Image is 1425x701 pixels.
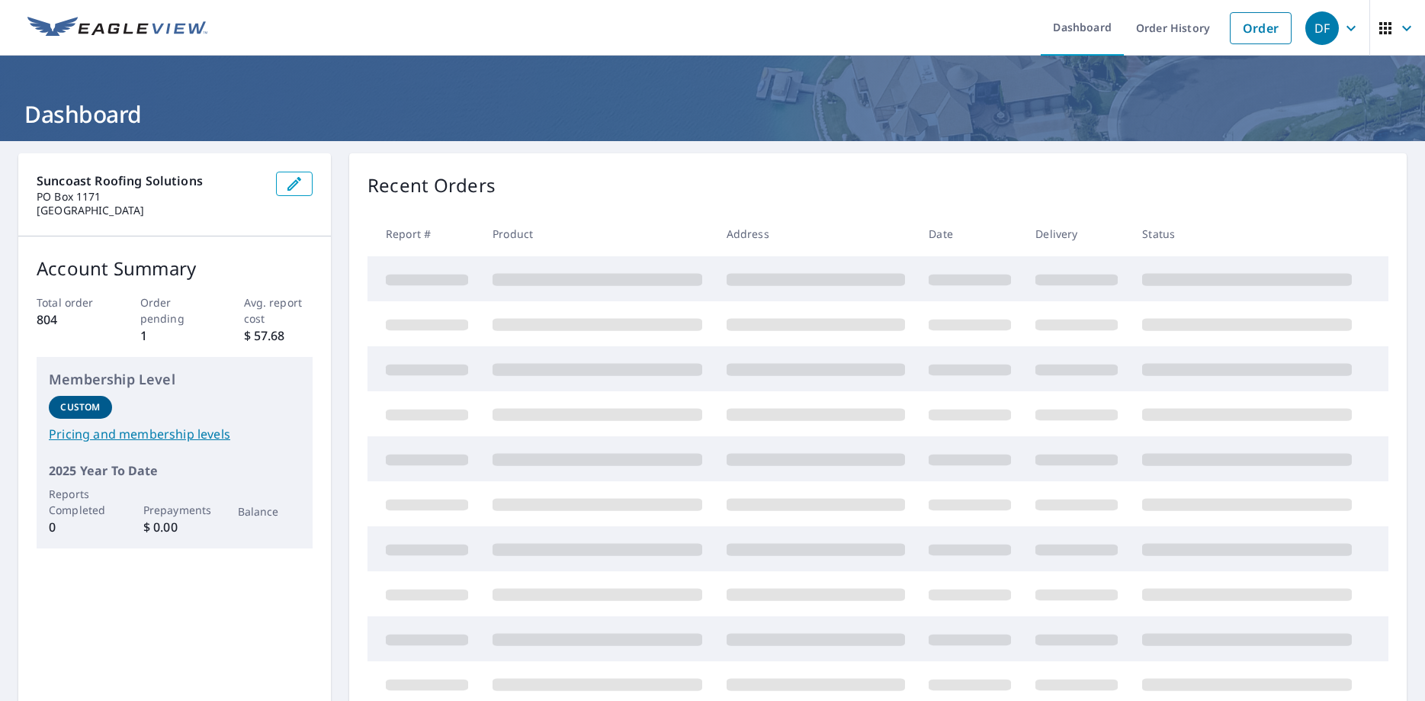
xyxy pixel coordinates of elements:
[367,211,480,256] th: Report #
[18,98,1407,130] h1: Dashboard
[37,204,264,217] p: [GEOGRAPHIC_DATA]
[140,294,210,326] p: Order pending
[143,502,207,518] p: Prepayments
[480,211,714,256] th: Product
[143,518,207,536] p: $ 0.00
[49,518,112,536] p: 0
[238,503,301,519] p: Balance
[916,211,1023,256] th: Date
[49,425,300,443] a: Pricing and membership levels
[244,294,313,326] p: Avg. report cost
[49,369,300,390] p: Membership Level
[367,172,496,199] p: Recent Orders
[37,310,106,329] p: 804
[37,172,264,190] p: suncoast roofing solutions
[714,211,917,256] th: Address
[49,486,112,518] p: Reports Completed
[1305,11,1339,45] div: DF
[37,190,264,204] p: PO Box 1171
[244,326,313,345] p: $ 57.68
[37,294,106,310] p: Total order
[60,400,100,414] p: Custom
[1230,12,1292,44] a: Order
[49,461,300,480] p: 2025 Year To Date
[140,326,210,345] p: 1
[1023,211,1130,256] th: Delivery
[27,17,207,40] img: EV Logo
[37,255,313,282] p: Account Summary
[1130,211,1364,256] th: Status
